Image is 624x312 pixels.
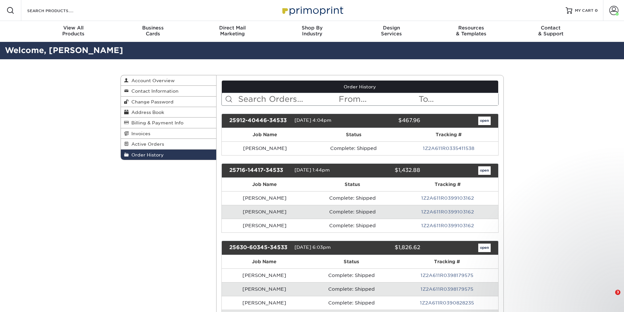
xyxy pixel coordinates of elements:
[224,117,294,125] div: 25912-40446-34533
[27,7,90,14] input: SEARCH PRODUCTS.....
[307,296,396,310] td: Complete: Shipped
[352,25,431,37] div: Services
[575,8,594,13] span: MY CART
[431,21,511,42] a: Resources& Templates
[399,128,498,141] th: Tracking #
[237,93,338,105] input: Search Orders...
[421,195,474,201] a: 1Z2A611R0399103162
[129,152,164,157] span: Order History
[307,219,397,232] td: Complete: Shipped
[397,178,498,191] th: Tracking #
[478,166,491,175] a: open
[355,166,425,175] div: $1,432.88
[113,21,193,42] a: BusinessCards
[222,205,307,219] td: [PERSON_NAME]
[121,107,217,118] a: Address Book
[121,75,217,86] a: Account Overview
[478,244,491,252] a: open
[222,81,498,93] a: Order History
[222,296,307,310] td: [PERSON_NAME]
[511,25,591,37] div: & Support
[222,178,307,191] th: Job Name
[222,255,307,268] th: Job Name
[355,117,425,125] div: $467.96
[224,244,294,252] div: 25630-60345-34533
[294,118,331,123] span: [DATE] 4:04pm
[294,245,331,250] span: [DATE] 6:03pm
[34,25,113,31] span: View All
[615,290,620,295] span: 3
[355,244,425,252] div: $1,826.62
[222,141,308,155] td: [PERSON_NAME]
[421,209,474,214] a: 1Z2A611R0399103162
[478,117,491,125] a: open
[307,205,397,219] td: Complete: Shipped
[272,21,352,42] a: Shop ByIndustry
[307,255,396,268] th: Status
[338,93,418,105] input: From...
[113,25,193,37] div: Cards
[272,25,352,31] span: Shop By
[34,25,113,37] div: Products
[511,25,591,31] span: Contact
[294,167,330,173] span: [DATE] 1:44pm
[222,268,307,282] td: [PERSON_NAME]
[272,25,352,37] div: Industry
[421,286,473,292] a: 1Z2A611R0398179575
[396,255,498,268] th: Tracking #
[308,128,399,141] th: Status
[222,282,307,296] td: [PERSON_NAME]
[129,141,164,147] span: Active Orders
[222,219,307,232] td: [PERSON_NAME]
[352,21,431,42] a: DesignServices
[420,300,474,305] a: 1Z2A611R0390828235
[431,25,511,37] div: & Templates
[421,273,473,278] a: 1Z2A611R0398179575
[129,99,174,104] span: Change Password
[307,282,396,296] td: Complete: Shipped
[308,141,399,155] td: Complete: Shipped
[34,21,113,42] a: View AllProducts
[222,191,307,205] td: [PERSON_NAME]
[113,25,193,31] span: Business
[193,25,272,37] div: Marketing
[418,93,498,105] input: To...
[121,139,217,149] a: Active Orders
[193,25,272,31] span: Direct Mail
[595,8,598,13] span: 0
[307,191,397,205] td: Complete: Shipped
[511,21,591,42] a: Contact& Support
[129,110,164,115] span: Address Book
[121,128,217,139] a: Invoices
[352,25,431,31] span: Design
[602,290,617,305] iframe: Intercom live chat
[129,78,175,83] span: Account Overview
[423,146,474,151] a: 1Z2A611R0335411538
[129,88,179,94] span: Contact Information
[129,120,183,125] span: Billing & Payment Info
[121,97,217,107] a: Change Password
[121,118,217,128] a: Billing & Payment Info
[121,86,217,96] a: Contact Information
[222,128,308,141] th: Job Name
[279,3,345,17] img: Primoprint
[121,150,217,160] a: Order History
[224,166,294,175] div: 25716-14417-34533
[193,21,272,42] a: Direct MailMarketing
[307,178,397,191] th: Status
[129,131,150,136] span: Invoices
[421,223,474,228] a: 1Z2A611R0399103162
[307,268,396,282] td: Complete: Shipped
[431,25,511,31] span: Resources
